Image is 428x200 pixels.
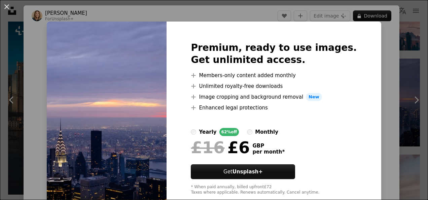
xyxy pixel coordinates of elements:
li: Members-only content added monthly [191,71,357,79]
span: New [306,93,322,101]
div: * When paid annually, billed upfront £72 Taxes where applicable. Renews automatically. Cancel any... [191,185,357,195]
span: GBP [252,143,285,149]
h2: Premium, ready to use images. Get unlimited access. [191,42,357,66]
div: 62% off [219,128,239,136]
div: yearly [199,128,216,136]
li: Image cropping and background removal [191,93,357,101]
li: Unlimited royalty-free downloads [191,82,357,90]
li: Enhanced legal protections [191,104,357,112]
strong: Unsplash+ [233,169,263,175]
input: monthly [247,129,252,135]
div: £6 [191,139,250,156]
span: per month * [252,149,285,155]
span: £16 [191,139,224,156]
div: monthly [255,128,278,136]
input: yearly62%off [191,129,196,135]
button: GetUnsplash+ [191,164,295,179]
